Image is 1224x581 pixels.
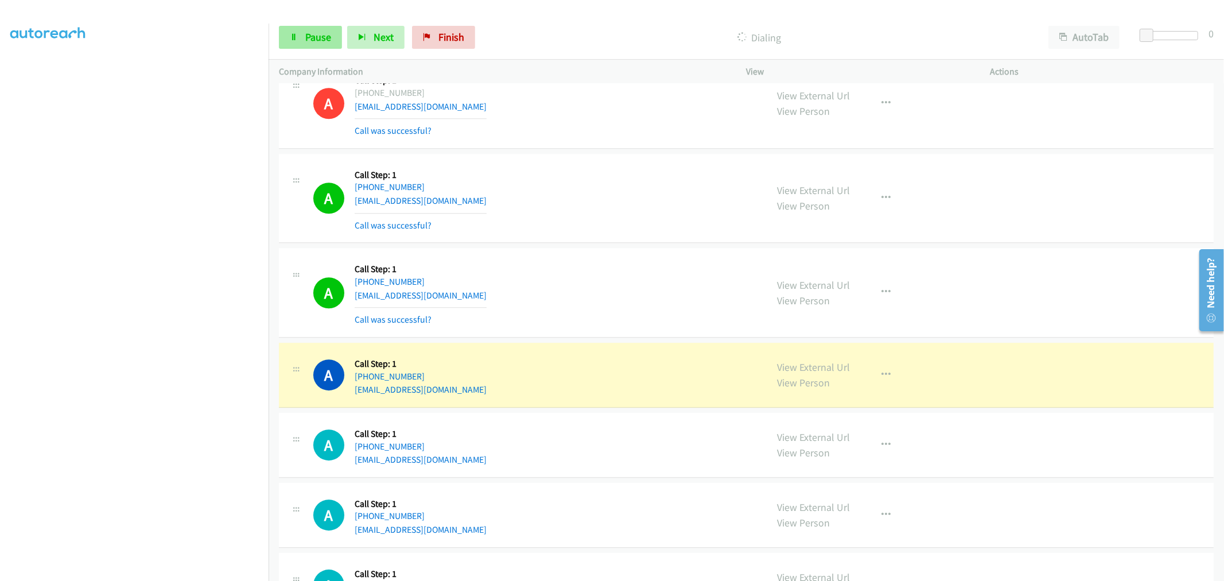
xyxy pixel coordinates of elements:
div: 0 [1209,26,1214,41]
a: [EMAIL_ADDRESS][DOMAIN_NAME] [355,384,487,395]
a: View External Url [778,89,850,102]
iframe: To enrich screen reader interactions, please activate Accessibility in Grammarly extension settings [10,34,269,579]
a: [EMAIL_ADDRESS][DOMAIN_NAME] [355,290,487,301]
a: [PHONE_NUMBER] [355,276,425,287]
span: Pause [305,30,331,44]
a: Call was successful? [355,125,432,136]
iframe: Resource Center [1191,245,1224,336]
h1: A [313,429,344,460]
a: View External Url [778,184,850,197]
a: View Person [778,446,830,459]
button: AutoTab [1048,26,1120,49]
p: Dialing [491,30,1028,45]
div: The call is yet to be attempted [313,429,344,460]
a: [EMAIL_ADDRESS][DOMAIN_NAME] [355,195,487,206]
a: View Person [778,199,830,212]
h5: Call Step: 1 [355,428,487,440]
h1: A [313,359,344,390]
a: [EMAIL_ADDRESS][DOMAIN_NAME] [355,454,487,465]
a: Pause [279,26,342,49]
a: Call was successful? [355,314,432,325]
a: [EMAIL_ADDRESS][DOMAIN_NAME] [355,524,487,535]
a: [PHONE_NUMBER] [355,441,425,452]
h5: Call Step: 1 [355,264,487,275]
a: View External Url [778,278,850,292]
div: [PHONE_NUMBER] [355,86,487,100]
span: Next [374,30,394,44]
div: Delay between calls (in seconds) [1145,31,1198,40]
a: View Person [778,294,830,307]
h5: Call Step: 1 [355,169,487,181]
h1: A [313,183,344,214]
p: View [747,65,970,79]
a: [PHONE_NUMBER] [355,371,425,382]
p: Company Information [279,65,726,79]
a: [PHONE_NUMBER] [355,510,425,521]
a: View Person [778,104,830,118]
h5: Call Step: 1 [355,498,487,510]
span: Finish [438,30,464,44]
a: [PHONE_NUMBER] [355,181,425,192]
h1: A [313,88,344,119]
div: The call is yet to be attempted [313,499,344,530]
a: View External Url [778,501,850,514]
p: Actions [990,65,1214,79]
a: Finish [412,26,475,49]
a: View External Url [778,361,850,374]
h5: Call Step: 1 [355,568,613,580]
a: Call was successful? [355,220,432,231]
h5: Call Step: 1 [355,358,487,370]
a: View Person [778,516,830,529]
h1: A [313,499,344,530]
a: View Person [778,376,830,389]
a: View External Url [778,431,850,444]
button: Next [347,26,405,49]
a: [EMAIL_ADDRESS][DOMAIN_NAME] [355,101,487,112]
h1: A [313,277,344,308]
